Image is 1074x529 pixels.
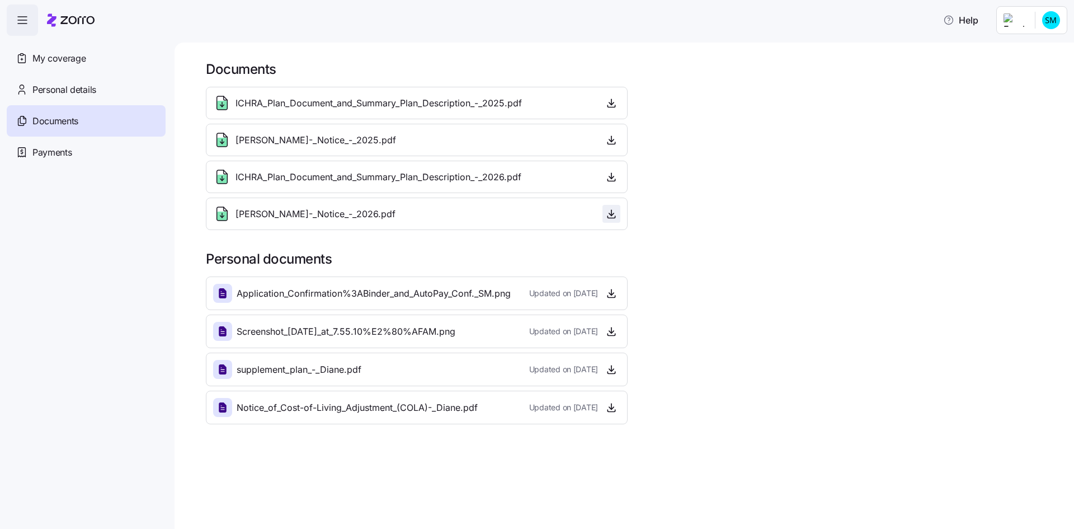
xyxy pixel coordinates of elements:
span: Notice_of_Cost-of-Living_Adjustment_(COLA)-_Diane.pdf [237,401,478,415]
a: My coverage [7,43,166,74]
span: ICHRA_Plan_Document_and_Summary_Plan_Description_-_2026.pdf [235,170,521,184]
span: Updated on [DATE] [529,402,598,413]
span: Documents [32,114,78,128]
button: Help [934,9,987,31]
span: ICHRA_Plan_Document_and_Summary_Plan_Description_-_2025.pdf [235,96,522,110]
h1: Documents [206,60,1058,78]
img: 810f7974b50e56175289bb237cdeb24a [1042,11,1060,29]
span: [PERSON_NAME]-_Notice_-_2025.pdf [235,133,396,147]
h1: Personal documents [206,250,1058,268]
a: Documents [7,105,166,137]
img: Employer logo [1004,13,1026,27]
a: Payments [7,137,166,168]
span: Updated on [DATE] [529,288,598,299]
span: Updated on [DATE] [529,326,598,337]
span: Personal details [32,83,96,97]
span: Payments [32,146,72,160]
span: supplement_plan_-_Diane.pdf [237,363,361,377]
a: Personal details [7,74,166,105]
span: Application_Confirmation%3ABinder_and_AutoPay_Conf._SM.png [237,287,511,301]
span: My coverage [32,52,86,65]
span: Updated on [DATE] [529,364,598,375]
span: Help [943,13,978,27]
span: Screenshot_[DATE]_at_7.55.10%E2%80%AFAM.png [237,325,455,339]
span: [PERSON_NAME]-_Notice_-_2026.pdf [235,207,395,221]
